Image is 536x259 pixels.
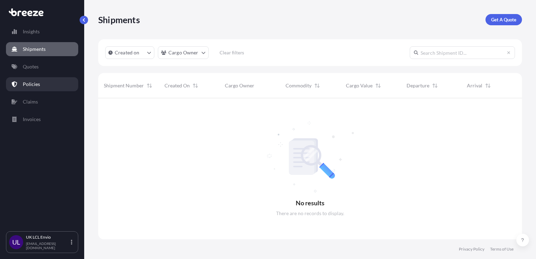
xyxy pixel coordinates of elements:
[26,234,69,240] p: UK LCL Envio
[459,246,484,252] a: Privacy Policy
[6,95,78,109] a: Claims
[467,82,482,89] span: Arrival
[12,239,20,246] span: UL
[225,82,254,89] span: Cargo Owner
[407,82,429,89] span: Departure
[313,81,321,90] button: Sort
[23,98,38,105] p: Claims
[220,49,244,56] p: Clear filters
[6,60,78,74] a: Quotes
[6,77,78,91] a: Policies
[115,49,140,56] p: Created on
[6,112,78,126] a: Invoices
[105,46,154,59] button: createdOn Filter options
[23,63,39,70] p: Quotes
[6,42,78,56] a: Shipments
[165,82,190,89] span: Created On
[346,82,373,89] span: Cargo Value
[23,116,41,123] p: Invoices
[484,81,492,90] button: Sort
[104,82,144,89] span: Shipment Number
[23,46,46,53] p: Shipments
[485,14,522,25] a: Get A Quote
[490,246,514,252] a: Terms of Use
[23,28,40,35] p: Insights
[26,241,69,250] p: [EMAIL_ADDRESS][DOMAIN_NAME]
[410,46,515,59] input: Search Shipment ID...
[286,82,311,89] span: Commodity
[374,81,382,90] button: Sort
[158,46,209,59] button: cargoOwner Filter options
[431,81,439,90] button: Sort
[23,81,40,88] p: Policies
[168,49,199,56] p: Cargo Owner
[191,81,200,90] button: Sort
[212,47,252,58] button: Clear filters
[98,14,140,25] p: Shipments
[491,16,516,23] p: Get A Quote
[145,81,154,90] button: Sort
[6,25,78,39] a: Insights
